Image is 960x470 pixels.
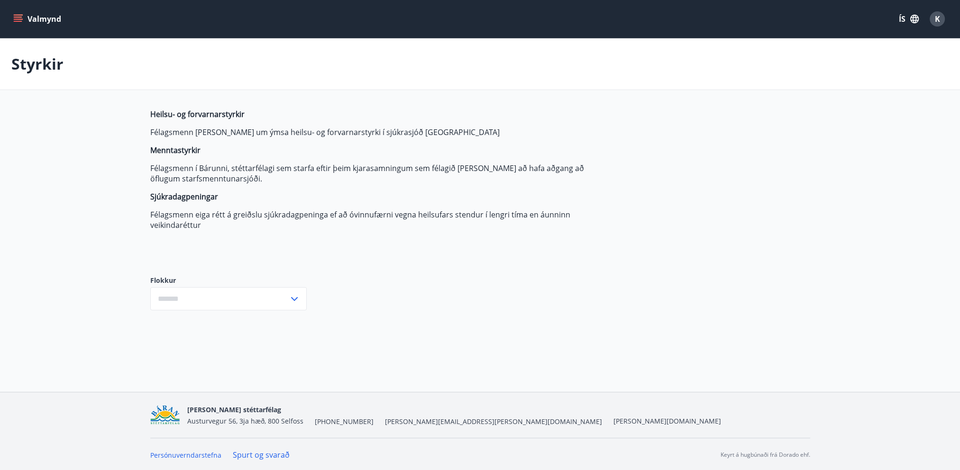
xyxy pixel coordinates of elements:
p: Keyrt á hugbúnaði frá Dorado ehf. [721,451,810,459]
strong: Menntastyrkir [150,145,201,155]
a: Persónuverndarstefna [150,451,221,460]
p: Félagsmenn eiga rétt á greiðslu sjúkradagpeninga ef að óvinnufærni vegna heilsufars stendur í len... [150,209,598,230]
span: [PHONE_NUMBER] [315,417,374,426]
span: [PERSON_NAME][EMAIL_ADDRESS][PERSON_NAME][DOMAIN_NAME] [385,417,602,426]
p: Félagsmenn í Bárunni, stéttarfélagi sem starfa eftir þeim kjarasamningum sem félagið [PERSON_NAME... [150,163,598,184]
a: [PERSON_NAME][DOMAIN_NAME] [613,416,721,425]
strong: Sjúkradagpeningar [150,191,218,202]
span: [PERSON_NAME] stéttarfélag [187,405,281,414]
p: Styrkir [11,54,64,74]
button: menu [11,10,65,27]
img: Bz2lGXKH3FXEIQKvoQ8VL0Fr0uCiWgfgA3I6fSs8.png [150,405,180,425]
label: Flokkur [150,276,307,285]
button: K [926,8,949,30]
span: Austurvegur 56, 3ja hæð, 800 Selfoss [187,416,303,425]
a: Spurt og svarað [233,450,290,460]
span: K [935,14,940,24]
p: Félagsmenn [PERSON_NAME] um ýmsa heilsu- og forvarnarstyrki í sjúkrasjóð [GEOGRAPHIC_DATA] [150,127,598,137]
strong: Heilsu- og forvarnarstyrkir [150,109,245,119]
button: ÍS [894,10,924,27]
